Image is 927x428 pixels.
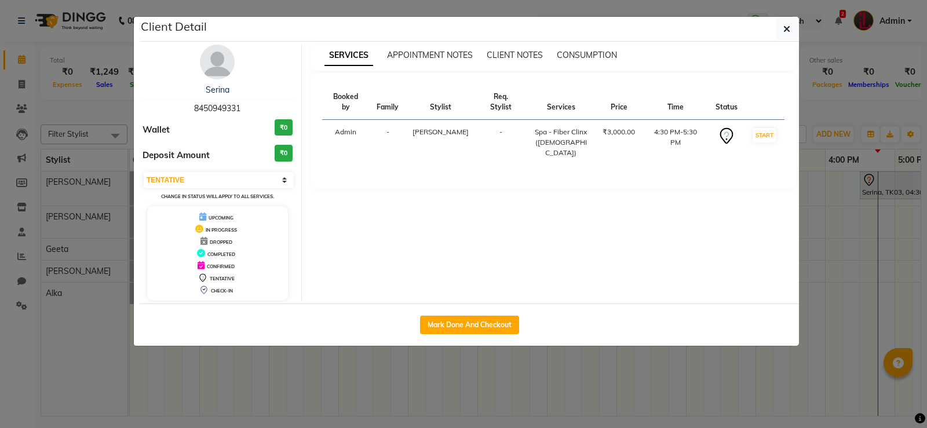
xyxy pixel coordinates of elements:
h3: ₹0 [275,145,293,162]
td: - [370,120,406,166]
th: Booked by [322,85,370,120]
span: APPOINTMENT NOTES [387,50,473,60]
span: DROPPED [210,239,232,245]
span: CLIENT NOTES [487,50,543,60]
span: UPCOMING [209,215,233,221]
span: CONFIRMED [207,264,235,269]
span: Wallet [143,123,170,137]
a: Serina [206,85,229,95]
th: Family [370,85,406,120]
th: Price [596,85,642,120]
div: ₹3,000.00 [603,127,635,137]
td: - [476,120,526,166]
iframe: chat widget [878,382,915,416]
small: Change in status will apply to all services. [161,193,274,199]
div: Spa - Fiber Clinx ([DEMOGRAPHIC_DATA]) [533,127,589,158]
th: Status [709,85,744,120]
img: avatar [200,45,235,79]
span: CONSUMPTION [557,50,617,60]
span: TENTATIVE [210,276,235,281]
th: Req. Stylist [476,85,526,120]
th: Time [642,85,709,120]
span: [PERSON_NAME] [413,127,469,136]
th: Services [526,85,596,120]
button: START [753,128,776,142]
span: COMPLETED [207,251,235,257]
td: 4:30 PM-5:30 PM [642,120,709,166]
span: Deposit Amount [143,149,210,162]
th: Stylist [406,85,476,120]
h5: Client Detail [141,18,207,35]
h3: ₹0 [275,119,293,136]
span: IN PROGRESS [206,227,237,233]
button: Mark Done And Checkout [420,316,519,334]
span: CHECK-IN [211,288,233,294]
td: Admin [322,120,370,166]
span: SERVICES [324,45,373,66]
span: 8450949331 [194,103,240,114]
